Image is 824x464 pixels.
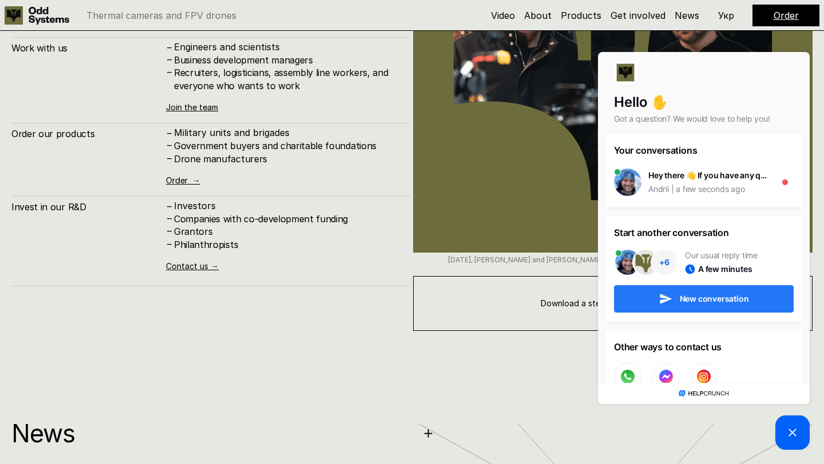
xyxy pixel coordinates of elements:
[167,200,172,213] h4: –
[86,11,236,20] p: Thermal cameras and FPV drones
[174,201,399,211] p: Investors
[774,10,799,21] a: Order
[491,10,515,21] a: Video
[174,127,399,138] p: Military units and brigades
[174,66,399,92] h4: Recruiters, logisticians, assembly line workers, and everyone who wants to work
[174,54,399,66] h4: Business development managers
[11,42,166,54] h4: Work with us
[174,238,399,251] h4: Philanthropists
[167,139,172,151] h4: –
[413,256,813,264] p: [DATE], [PERSON_NAME] and [PERSON_NAME] inspect products by Odd Systems at a special event
[166,102,218,112] a: Join the team
[11,127,166,140] h4: Order our products
[167,238,172,250] h4: –
[11,422,405,445] p: News
[166,175,200,185] a: Order →
[167,53,172,66] h4: –
[166,261,219,271] a: Contact us →
[413,276,813,331] a: Download a stencil for your photo
[174,225,399,238] h4: Grantors
[595,49,813,453] iframe: HelpCrunch
[718,11,734,20] p: Укр
[174,213,399,225] h4: Companies with co-development funding
[167,66,172,78] h4: –
[675,10,699,21] a: News
[561,10,601,21] a: Products
[174,139,399,152] h4: Government buyers and charitable foundations
[167,127,172,139] h4: –
[167,212,172,225] h4: –
[174,42,399,53] p: Engineers and scientists
[524,10,552,21] a: About
[167,41,172,54] h4: –
[611,10,665,21] a: Get involved
[11,201,166,213] h4: Invest in our R&D
[167,151,172,164] h4: –
[174,153,399,165] h4: Drone manufacturers
[167,225,172,237] h4: –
